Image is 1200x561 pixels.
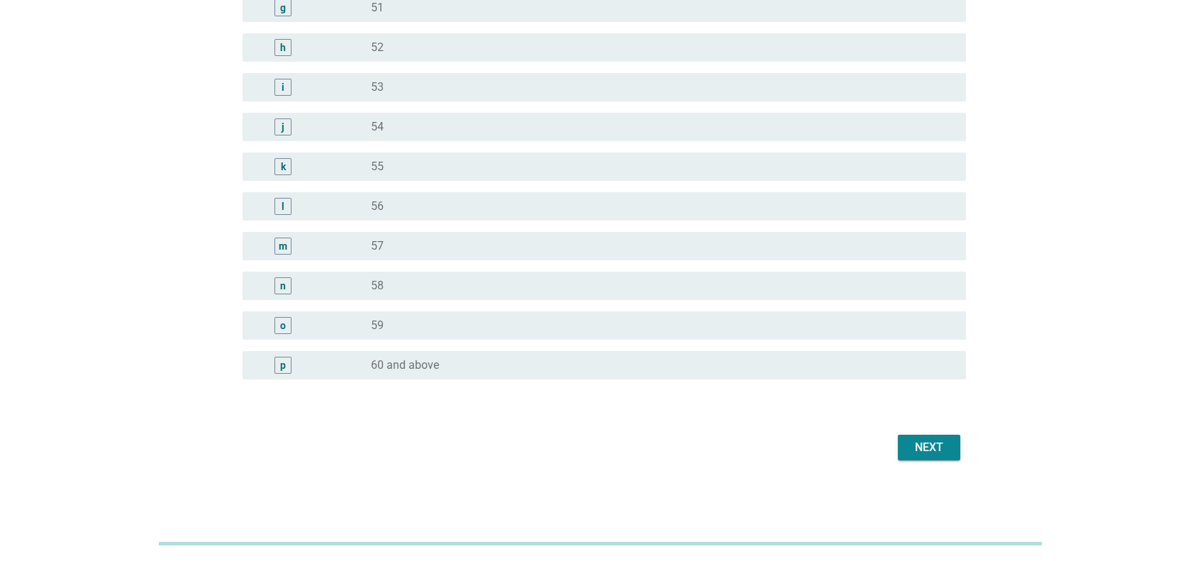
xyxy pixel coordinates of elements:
[371,80,384,94] label: 53
[281,159,286,174] div: k
[371,318,384,333] label: 59
[898,435,960,460] button: Next
[282,119,284,134] div: j
[280,318,286,333] div: o
[282,199,284,213] div: l
[371,239,384,253] label: 57
[371,199,384,213] label: 56
[371,279,384,293] label: 58
[280,357,286,372] div: p
[371,40,384,55] label: 52
[279,238,287,253] div: m
[371,160,384,174] label: 55
[909,439,949,456] div: Next
[280,278,286,293] div: n
[371,358,439,372] label: 60 and above
[280,40,286,55] div: h
[371,1,384,15] label: 51
[371,120,384,134] label: 54
[282,79,284,94] div: i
